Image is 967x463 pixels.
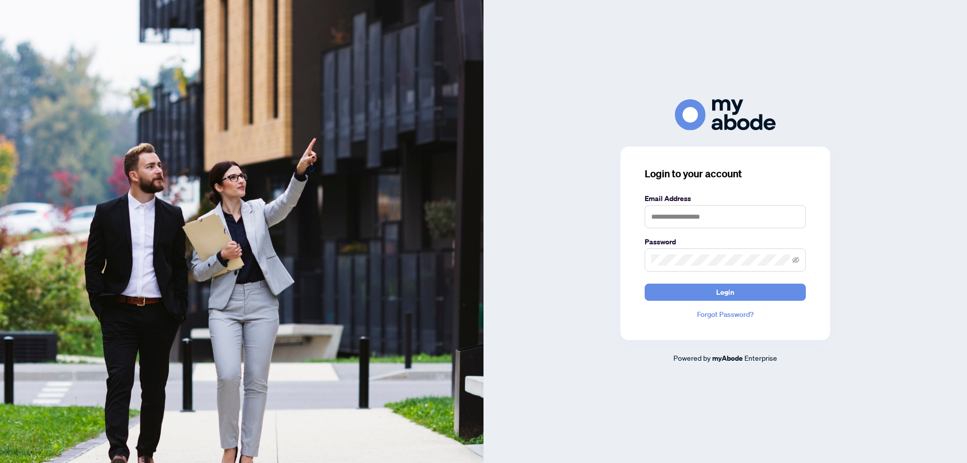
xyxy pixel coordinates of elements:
[673,353,711,362] span: Powered by
[645,284,806,301] button: Login
[645,236,806,247] label: Password
[645,167,806,181] h3: Login to your account
[744,353,777,362] span: Enterprise
[712,353,743,364] a: myAbode
[716,284,734,300] span: Login
[792,256,799,263] span: eye-invisible
[675,99,776,130] img: ma-logo
[645,193,806,204] label: Email Address
[645,309,806,320] a: Forgot Password?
